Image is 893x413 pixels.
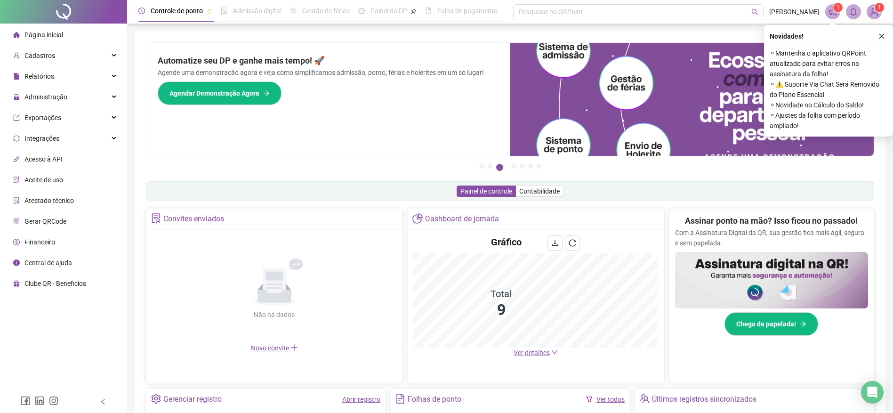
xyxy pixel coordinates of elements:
span: facebook [21,396,30,405]
span: file-done [221,8,227,14]
span: Chega de papelada! [736,319,796,329]
span: down [551,349,558,356]
span: ⚬ ⚠️ Suporte Via Chat Será Removido do Plano Essencial [770,79,887,100]
a: Abrir registro [342,396,380,403]
span: audit [13,177,20,183]
span: pushpin [207,8,212,14]
span: Clube QR - Beneficios [24,280,86,287]
button: 1 [479,164,484,169]
h2: Assinar ponto na mão? Isso ficou no passado! [685,214,858,227]
span: Integrações [24,135,59,142]
span: info-circle [13,259,20,266]
span: Novidades ! [770,31,804,41]
div: Últimos registros sincronizados [652,391,756,407]
button: Chega de papelada! [724,312,818,336]
span: Cadastros [24,52,55,59]
button: Agendar Demonstração Agora [158,81,282,105]
span: file [13,73,20,80]
span: team [640,394,650,404]
button: 5 [520,164,524,169]
span: Relatórios [24,73,54,80]
img: banner%2Fd57e337e-a0d3-4837-9615-f134fc33a8e6.png [510,43,874,156]
span: home [13,32,20,38]
img: banner%2F02c71560-61a6-44d4-94b9-c8ab97240462.png [675,252,868,308]
h2: Automatize seu DP e ganhe mais tempo! 🚀 [158,54,499,67]
span: bell [849,8,858,16]
span: Agendar Demonstração Agora [169,88,259,98]
span: linkedin [35,396,44,405]
span: pie-chart [412,213,422,223]
span: 1 [878,4,881,11]
span: Página inicial [24,31,63,39]
span: arrow-right [800,321,806,327]
span: setting [151,394,161,404]
span: Gerar QRCode [24,218,66,225]
span: file-text [395,394,405,404]
span: Administração [24,93,67,101]
span: ⚬ Novidade no Cálculo do Saldo! [770,100,887,110]
span: sun [290,8,297,14]
span: notification [829,8,837,16]
span: user-add [13,52,20,59]
img: 71663 [867,5,881,19]
span: ⚬ Ajustes da folha com período ampliado! [770,110,887,131]
span: search [751,8,758,16]
span: [PERSON_NAME] [769,7,820,17]
span: Novo convite [251,344,298,352]
div: Dashboard de jornada [425,211,499,227]
span: reload [569,239,576,247]
span: 1 [837,4,840,11]
span: sync [13,135,20,142]
span: instagram [49,396,58,405]
p: Com a Assinatura Digital da QR, sua gestão fica mais ágil, segura e sem papelada. [675,227,868,248]
span: export [13,114,20,121]
span: Aceite de uso [24,176,63,184]
span: book [425,8,432,14]
span: Painel de controle [460,187,512,195]
span: gift [13,280,20,287]
div: Open Intercom Messenger [861,381,884,404]
h4: Gráfico [491,235,522,249]
span: left [100,398,106,405]
span: dollar [13,239,20,245]
button: 6 [528,164,533,169]
span: Folha de pagamento [437,7,498,15]
span: lock [13,94,20,100]
div: Gerenciar registro [163,391,222,407]
span: Admissão digital [233,7,282,15]
span: Gestão de férias [302,7,350,15]
sup: Atualize o seu contato no menu Meus Dados [875,3,884,12]
button: 3 [496,164,503,171]
p: Agende uma demonstração agora e veja como simplificamos admissão, ponto, férias e holerites em um... [158,67,499,78]
span: Controle de ponto [151,7,203,15]
span: Financeiro [24,238,55,246]
button: 4 [511,164,516,169]
span: Contabilidade [519,187,560,195]
a: Ver todos [596,396,625,403]
span: qrcode [13,218,20,225]
span: plus [290,344,298,351]
div: Folhas de ponto [408,391,461,407]
span: ⚬ Mantenha o aplicativo QRPoint atualizado para evitar erros na assinatura da folha! [770,48,887,79]
div: Convites enviados [163,211,224,227]
span: Ver detalhes [514,349,550,356]
div: Não há dados [231,309,318,320]
a: Ver detalhes down [514,349,558,356]
span: clock-circle [138,8,145,14]
span: dashboard [358,8,365,14]
span: solution [151,213,161,223]
span: Atestado técnico [24,197,74,204]
span: arrow-right [263,90,270,97]
span: api [13,156,20,162]
button: 2 [488,164,492,169]
span: Painel do DP [370,7,407,15]
span: filter [586,396,593,403]
sup: 1 [833,3,843,12]
span: pushpin [411,8,417,14]
button: 7 [537,164,541,169]
span: close [878,33,885,40]
span: solution [13,197,20,204]
span: Central de ajuda [24,259,72,267]
span: Exportações [24,114,61,121]
span: Acesso à API [24,155,63,163]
